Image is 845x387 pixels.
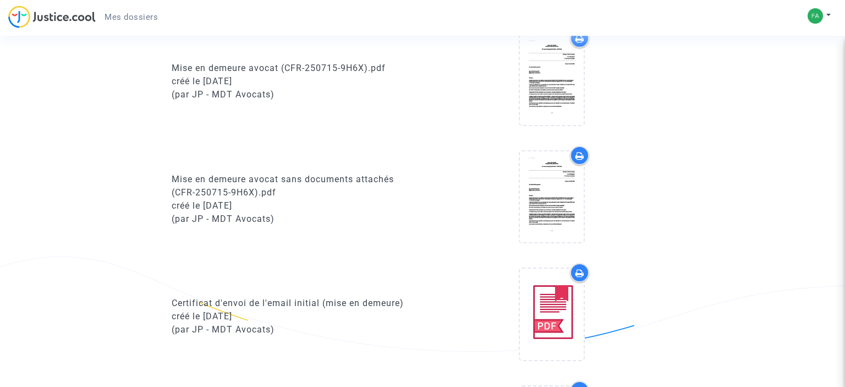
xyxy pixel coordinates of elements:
[172,62,414,75] div: Mise en demeure avocat (CFR-250715-9H6X).pdf
[172,173,414,199] div: Mise en demeure avocat sans documents attachés (CFR-250715-9H6X).pdf
[172,297,414,310] div: Certificat d'envoi de l'email initial (mise en demeure)
[172,212,414,226] div: (par JP - MDT Avocats)
[8,6,96,28] img: jc-logo.svg
[96,9,167,25] a: Mes dossiers
[808,8,823,24] img: 2b9c5c8fcb03b275ff8f4ac0ea7a220b
[172,323,414,336] div: (par JP - MDT Avocats)
[105,12,158,22] span: Mes dossiers
[172,88,414,101] div: (par JP - MDT Avocats)
[172,310,414,323] div: créé le [DATE]
[172,75,414,88] div: créé le [DATE]
[172,199,414,212] div: créé le [DATE]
